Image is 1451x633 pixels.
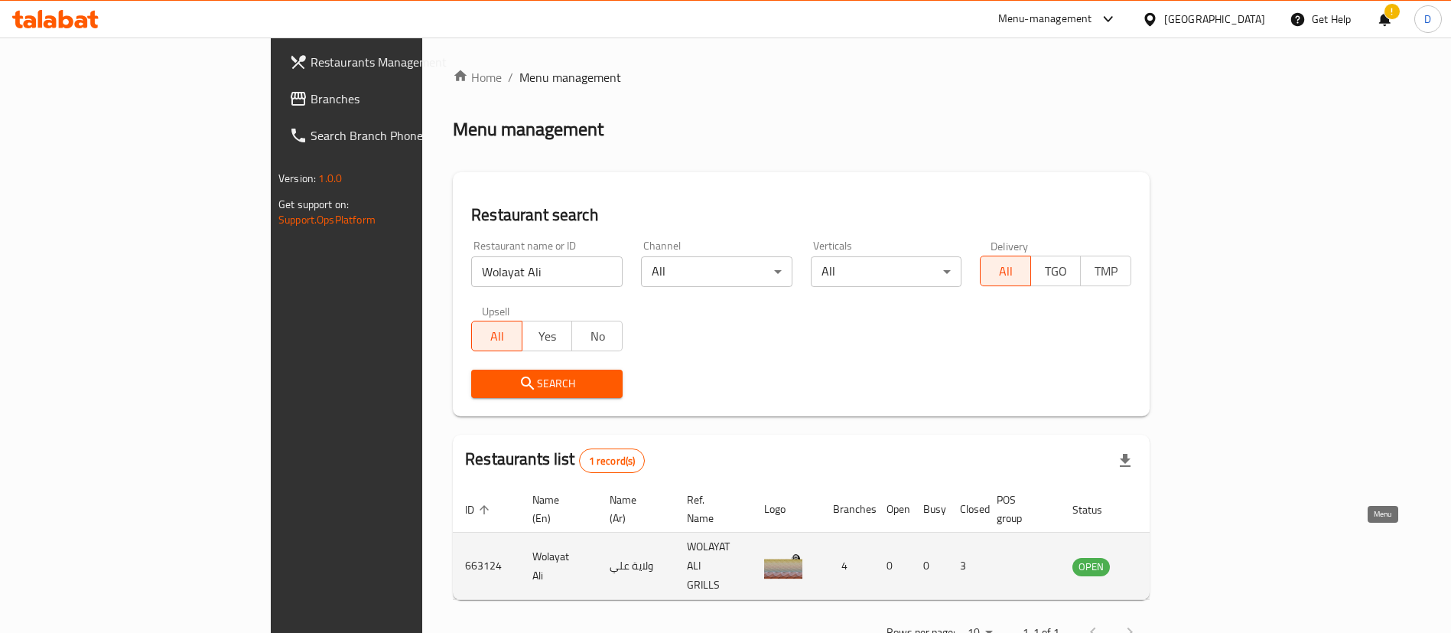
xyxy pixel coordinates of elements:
label: Delivery [991,240,1029,251]
a: Support.OpsPlatform [278,210,376,230]
h2: Restaurant search [471,204,1131,227]
th: Logo [752,486,821,533]
td: WOLAYAT ALI GRILLS [675,533,752,600]
td: ولاية علي [597,533,675,600]
span: Name (Ar) [610,491,656,527]
span: TGO [1037,260,1075,282]
nav: breadcrumb [453,68,1150,86]
button: TMP [1080,256,1131,286]
img: Wolayat Ali [764,544,802,582]
span: Search Branch Phone [311,126,501,145]
span: 1.0.0 [318,168,342,188]
button: No [571,321,623,351]
th: Action [1140,486,1193,533]
span: Name (En) [532,491,579,527]
span: Get support on: [278,194,349,214]
div: All [811,256,962,287]
span: Yes [529,325,567,347]
td: 0 [874,533,911,600]
span: All [478,325,516,347]
span: Restaurants Management [311,53,501,71]
div: [GEOGRAPHIC_DATA] [1164,11,1265,28]
span: D [1424,11,1431,28]
div: All [641,256,792,287]
span: Version: [278,168,316,188]
table: enhanced table [453,486,1193,600]
input: Search for restaurant name or ID.. [471,256,623,287]
th: Open [874,486,911,533]
span: All [987,260,1025,282]
h2: Restaurants list [465,448,645,473]
span: Search [483,374,610,393]
span: Status [1072,501,1122,519]
span: Ref. Name [687,491,734,527]
th: Closed [948,486,984,533]
span: POS group [997,491,1042,527]
td: Wolayat Ali [520,533,597,600]
button: TGO [1030,256,1082,286]
span: ID [465,501,494,519]
span: Branches [311,90,501,108]
div: Menu-management [998,10,1092,28]
td: 4 [821,533,874,600]
button: Yes [522,321,573,351]
button: All [980,256,1031,286]
th: Branches [821,486,874,533]
button: Search [471,370,623,398]
td: 3 [948,533,984,600]
span: OPEN [1072,558,1110,576]
a: Search Branch Phone [277,117,513,154]
span: 1 record(s) [580,454,645,468]
button: All [471,321,522,351]
div: Total records count [579,449,646,473]
div: OPEN [1072,558,1110,576]
th: Busy [911,486,948,533]
a: Branches [277,80,513,117]
label: Upsell [482,305,510,316]
span: TMP [1087,260,1125,282]
span: No [578,325,617,347]
td: 0 [911,533,948,600]
h2: Menu management [453,117,603,142]
a: Restaurants Management [277,44,513,80]
span: Menu management [519,68,621,86]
